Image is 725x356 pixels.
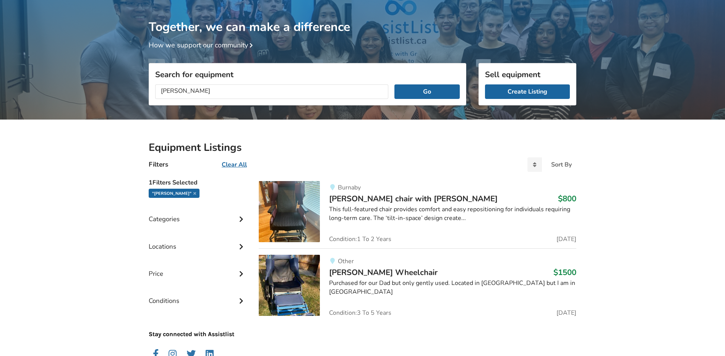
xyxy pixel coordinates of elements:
div: Categories [149,200,247,227]
h3: $1500 [553,267,576,277]
button: Go [394,84,460,99]
img: mobility-broda wheelchair [259,255,320,316]
h3: Sell equipment [485,70,570,79]
div: Conditions [149,282,247,309]
span: Other [338,257,354,265]
span: [DATE] [556,236,576,242]
a: Create Listing [485,84,570,99]
h3: $800 [558,194,576,204]
a: mobility-broda wheelchairOther[PERSON_NAME] Wheelchair$1500Purchased for our Dad but only gently ... [259,248,576,316]
p: Stay connected with Assistlist [149,309,247,339]
span: [DATE] [556,310,576,316]
span: [PERSON_NAME] Wheelchair [329,267,438,278]
a: mobility-broda chair with roho cushionBurnaby[PERSON_NAME] chair with [PERSON_NAME]$800This full-... [259,181,576,248]
img: mobility-broda chair with roho cushion [259,181,320,242]
div: Purchased for our Dad but only gently used. Located in [GEOGRAPHIC_DATA] but I am in [GEOGRAPHIC_... [329,279,576,296]
div: Sort By [551,162,572,168]
h3: Search for equipment [155,70,460,79]
span: Condition: 1 To 2 Years [329,236,391,242]
h2: Equipment Listings [149,141,576,154]
u: Clear All [222,160,247,169]
h4: Filters [149,160,168,169]
span: [PERSON_NAME] chair with [PERSON_NAME] [329,193,498,204]
span: Condition: 3 To 5 Years [329,310,391,316]
span: Burnaby [338,183,361,192]
div: "[PERSON_NAME]" [149,189,199,198]
div: This full-featured chair provides comfort and easy repositioning for individuals requiring long-t... [329,205,576,223]
input: I am looking for... [155,84,388,99]
a: How we support our community [149,40,256,50]
div: Price [149,254,247,282]
h5: 1 Filters Selected [149,175,247,189]
div: Locations [149,227,247,254]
